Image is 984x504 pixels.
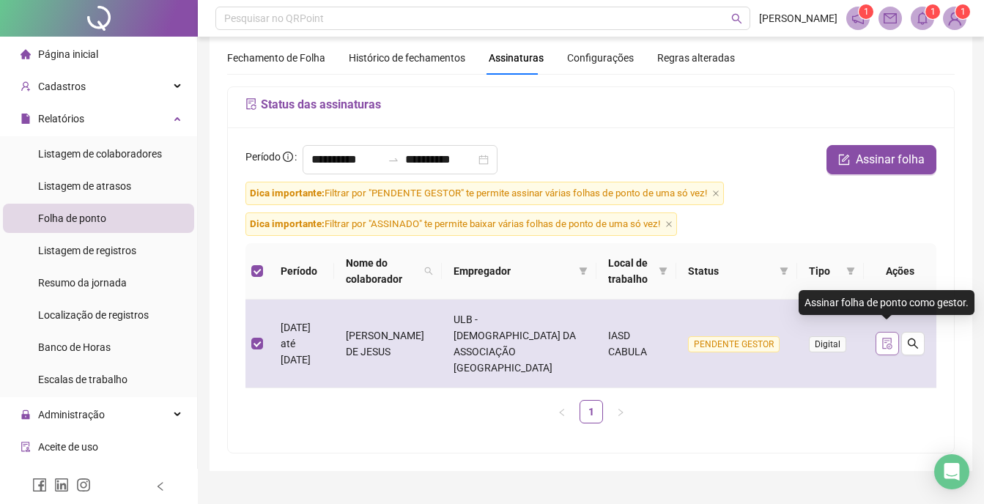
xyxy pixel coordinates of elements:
[550,400,574,423] li: Página anterior
[580,400,603,423] li: 1
[38,212,106,224] span: Folha de ponto
[576,260,591,282] span: filter
[38,113,84,125] span: Relatórios
[657,53,735,63] span: Regras alteradas
[155,481,166,492] span: left
[388,154,399,166] span: to
[269,243,334,300] th: Período
[269,300,334,388] td: [DATE] até [DATE]
[809,263,840,279] span: Tipo
[388,154,399,166] span: swap-right
[567,53,634,63] span: Configurações
[731,13,742,24] span: search
[38,48,98,60] span: Página inicial
[843,260,858,282] span: filter
[859,4,873,19] sup: 1
[916,12,929,25] span: bell
[38,309,149,321] span: Localização de registros
[884,12,897,25] span: mail
[250,218,325,229] span: Dica importante:
[454,263,574,279] span: Empregador
[38,441,98,453] span: Aceite de uso
[245,151,281,163] span: Período
[346,255,418,287] span: Nome do colaborador
[38,245,136,256] span: Listagem de registros
[931,7,936,17] span: 1
[846,267,855,275] span: filter
[21,114,31,124] span: file
[616,408,625,417] span: right
[780,267,788,275] span: filter
[38,374,127,385] span: Escalas de trabalho
[38,148,162,160] span: Listagem de colaboradores
[245,96,936,114] h5: Status das assinaturas
[961,7,966,17] span: 1
[955,4,970,19] sup: Atualize o seu contato no menu Meus Dados
[550,400,574,423] button: left
[32,478,47,492] span: facebook
[777,260,791,282] span: filter
[609,400,632,423] button: right
[245,98,257,110] span: file-sync
[712,190,719,197] span: close
[944,7,966,29] img: 66053
[665,220,673,228] span: close
[54,478,69,492] span: linkedin
[21,409,31,420] span: lock
[558,408,566,417] span: left
[250,188,325,199] span: Dica importante:
[442,300,597,388] td: ULB - [DEMOGRAPHIC_DATA] DA ASSOCIAÇÃO [GEOGRAPHIC_DATA]
[809,336,846,352] span: Digital
[688,263,774,279] span: Status
[851,12,865,25] span: notification
[826,145,936,174] button: Assinar folha
[38,341,111,353] span: Banco de Horas
[934,454,969,489] div: Open Intercom Messenger
[579,267,588,275] span: filter
[38,409,105,420] span: Administração
[580,401,602,423] a: 1
[838,154,850,166] span: form
[245,182,724,205] span: Filtrar por "PENDENTE GESTOR" te permite assinar várias folhas de ponto de uma só vez!
[227,52,325,64] span: Fechamento de Folha
[421,252,436,290] span: search
[608,255,653,287] span: Local de trabalho
[688,336,780,352] span: PENDENTE GESTOR
[881,338,893,349] span: file-done
[424,267,433,275] span: search
[759,10,837,26] span: [PERSON_NAME]
[799,290,974,315] div: Assinar folha de ponto como gestor.
[609,400,632,423] li: Próxima página
[656,252,670,290] span: filter
[76,478,91,492] span: instagram
[283,152,293,162] span: info-circle
[856,151,925,168] span: Assinar folha
[864,7,869,17] span: 1
[596,300,676,388] td: IASD CABULA
[925,4,940,19] sup: 1
[21,81,31,92] span: user-add
[38,180,131,192] span: Listagem de atrasos
[489,53,544,63] span: Assinaturas
[21,49,31,59] span: home
[38,277,127,289] span: Resumo da jornada
[38,81,86,92] span: Cadastros
[907,338,919,349] span: search
[864,243,936,300] th: Ações
[334,300,442,388] td: [PERSON_NAME] DE JESUS
[245,212,677,236] span: Filtrar por "ASSINADO" te permite baixar várias folhas de ponto de uma só vez!
[349,52,465,64] span: Histórico de fechamentos
[21,442,31,452] span: audit
[659,267,667,275] span: filter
